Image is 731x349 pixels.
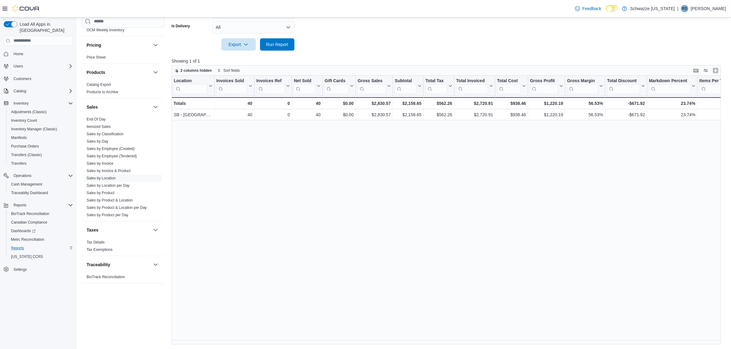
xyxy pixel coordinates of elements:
img: Cova [12,6,40,12]
h3: Products [87,69,105,75]
nav: Complex example [4,47,73,290]
div: Traceability [82,273,164,283]
span: Inventory Count [11,118,37,123]
span: Purchase Orders [11,144,39,149]
a: [US_STATE] CCRS [9,253,45,260]
span: Reports [11,246,24,251]
span: Sales by Location [87,176,116,181]
div: 0 [256,100,290,107]
div: $1,220.19 [530,100,563,107]
a: Purchase Orders [9,143,41,150]
button: Traceability [87,262,151,268]
a: Sales by Product [87,191,115,195]
span: Transfers (Classic) [11,152,42,157]
span: Manifests [9,134,73,141]
div: Gross Margin [567,78,598,84]
button: Gross Sales [358,78,391,94]
input: Dark Mode [606,5,619,12]
div: Subtotal [395,78,417,94]
button: Location [174,78,212,94]
button: Customers [1,74,76,83]
button: Reports [1,201,76,209]
label: Is Delivery [172,24,190,29]
h3: Taxes [87,227,99,233]
button: Home [1,49,76,58]
div: -$671.92 [607,100,645,107]
button: BioTrack Reconciliation [6,209,76,218]
div: Gross Margin [567,78,598,94]
span: BioTrack Reconciliation [11,211,49,216]
div: Invoices Ref [256,78,285,94]
h3: Traceability [87,262,110,268]
span: Sales by Product [87,190,115,195]
span: Inventory Count [9,117,73,124]
div: $562.26 [426,111,452,118]
div: Net Sold [294,78,316,94]
div: 40 [294,111,321,118]
button: Operations [1,171,76,180]
button: Sort fields [215,67,242,74]
button: Inventory Manager (Classic) [6,125,76,133]
div: Subtotal [395,78,417,84]
a: Sales by Location per Day [87,183,130,188]
div: $2,830.57 [358,100,391,107]
span: Catalog Export [87,82,111,87]
button: Catalog [1,87,76,95]
button: Operations [11,172,34,179]
span: Dashboards [11,228,36,233]
a: Dashboards [9,227,38,235]
button: Adjustments (Classic) [6,108,76,116]
div: Taxes [82,239,164,256]
p: | [677,5,679,12]
div: $0.00 [325,111,354,118]
h3: Sales [87,104,98,110]
a: Home [11,50,26,58]
div: Markdown Percent [649,78,690,84]
span: Catalog [11,87,73,95]
a: Traceabilty Dashboard [9,189,50,197]
div: Gross Sales [358,78,386,84]
span: Operations [14,173,32,178]
button: Net Sold [294,78,321,94]
button: Users [11,63,25,70]
div: Totals [173,100,212,107]
span: Sort fields [224,68,240,73]
div: $938.46 [497,100,526,107]
a: Tax Details [87,240,105,244]
span: Catalog [14,89,26,94]
span: Sales by Day [87,139,108,144]
div: $2,158.65 [395,111,422,118]
span: Tax Exemptions [87,247,113,252]
span: Adjustments (Classic) [9,108,73,116]
div: 56.53% [567,111,603,118]
button: Gift Cards [325,78,354,94]
div: 40 [294,100,321,107]
a: Sales by Classification [87,132,123,136]
button: All [212,21,294,33]
div: $1,220.19 [530,111,563,118]
span: Run Report [266,41,288,48]
span: End Of Day [87,117,106,122]
span: Metrc Reconciliation [9,236,73,243]
button: Inventory Count [6,116,76,125]
div: $562.26 [426,100,452,107]
a: Sales by Invoice [87,161,113,166]
button: Users [1,62,76,71]
span: Users [11,63,73,70]
span: Traceabilty Dashboard [9,189,73,197]
button: Markdown Percent [649,78,695,94]
span: Home [11,50,73,58]
button: Total Cost [497,78,526,94]
div: Location [174,78,208,94]
p: Showing 1 of 1 [172,58,726,64]
button: [US_STATE] CCRS [6,252,76,261]
h3: Pricing [87,42,101,48]
span: Customers [14,76,31,81]
button: 2 columns hidden [172,67,214,74]
span: Customers [11,75,73,82]
button: Transfers (Classic) [6,151,76,159]
button: Display options [702,67,710,74]
button: Transfers [6,159,76,168]
div: 23.74% [649,111,695,118]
